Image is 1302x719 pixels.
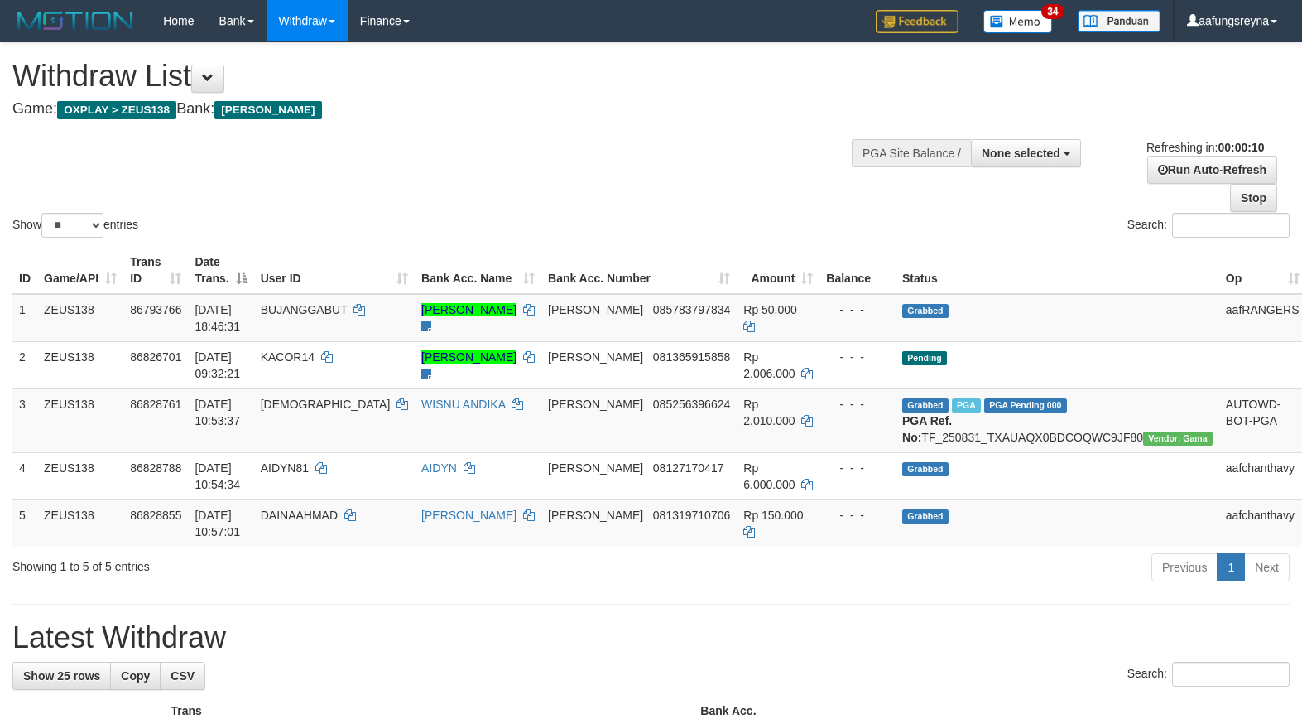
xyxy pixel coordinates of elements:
[653,398,730,411] span: Copy 085256396624 to clipboard
[12,499,37,547] td: 5
[1041,4,1064,19] span: 34
[37,294,123,342] td: ZEUS138
[188,247,253,294] th: Date Trans.: activate to sort column descending
[902,304,949,318] span: Grabbed
[1151,553,1218,581] a: Previous
[902,398,949,413] span: Grabbed
[1078,10,1160,32] img: panduan.png
[12,452,37,499] td: 4
[902,462,949,476] span: Grabbed
[130,509,181,522] span: 86828855
[421,398,505,411] a: WISNU ANDIKA
[1143,432,1213,446] span: Vendor URL: https://trx31.1velocity.biz
[214,101,321,119] span: [PERSON_NAME]
[37,452,123,499] td: ZEUS138
[123,247,188,294] th: Trans ID: activate to sort column ascending
[12,294,37,342] td: 1
[902,351,947,365] span: Pending
[12,388,37,452] td: 3
[12,247,37,294] th: ID
[952,398,981,413] span: Marked by aafkaynarin
[130,461,181,475] span: 86828788
[902,414,952,444] b: PGA Ref. No:
[171,669,195,683] span: CSV
[195,509,240,538] span: [DATE] 10:57:01
[826,396,889,413] div: - - -
[1172,213,1290,238] input: Search:
[983,10,1053,33] img: Button%20Memo.svg
[826,460,889,476] div: - - -
[12,621,1290,654] h1: Latest Withdraw
[23,669,100,683] span: Show 25 rows
[982,147,1060,160] span: None selected
[896,388,1219,452] td: TF_250831_TXAUAQX0BDCOQWC9JF80
[1127,662,1290,687] label: Search:
[743,303,797,316] span: Rp 50.000
[195,350,240,380] span: [DATE] 09:32:21
[826,349,889,365] div: - - -
[653,509,730,522] span: Copy 081319710706 to clipboard
[12,552,530,575] div: Showing 1 to 5 of 5 entries
[12,662,111,690] a: Show 25 rows
[261,303,348,316] span: BUJANGGABUT
[421,350,516,364] a: [PERSON_NAME]
[130,398,181,411] span: 86828761
[548,303,643,316] span: [PERSON_NAME]
[195,398,240,427] span: [DATE] 10:53:37
[160,662,205,690] a: CSV
[421,461,457,475] a: AIDYN
[819,247,896,294] th: Balance
[737,247,819,294] th: Amount: activate to sort column ascending
[57,101,176,119] span: OXPLAY > ZEUS138
[1218,141,1264,154] strong: 00:00:10
[130,350,181,364] span: 86826701
[415,247,541,294] th: Bank Acc. Name: activate to sort column ascending
[653,461,724,475] span: Copy 08127170417 to clipboard
[743,461,795,491] span: Rp 6.000.000
[41,213,103,238] select: Showentries
[852,139,971,167] div: PGA Site Balance /
[121,669,150,683] span: Copy
[896,247,1219,294] th: Status
[261,461,309,475] span: AIDYN81
[130,303,181,316] span: 86793766
[1217,553,1245,581] a: 1
[743,350,795,380] span: Rp 2.006.000
[12,213,138,238] label: Show entries
[1127,213,1290,238] label: Search:
[261,398,391,411] span: [DEMOGRAPHIC_DATA]
[421,509,516,522] a: [PERSON_NAME]
[984,398,1067,413] span: PGA Pending
[37,499,123,547] td: ZEUS138
[743,509,803,522] span: Rp 150.000
[1146,141,1264,154] span: Refreshing in:
[541,247,737,294] th: Bank Acc. Number: activate to sort column ascending
[421,303,516,316] a: [PERSON_NAME]
[1244,553,1290,581] a: Next
[548,461,643,475] span: [PERSON_NAME]
[826,302,889,318] div: - - -
[261,350,315,364] span: KACOR14
[826,507,889,524] div: - - -
[195,303,240,333] span: [DATE] 18:46:31
[743,398,795,427] span: Rp 2.010.000
[653,350,730,364] span: Copy 081365915858 to clipboard
[876,10,958,33] img: Feedback.jpg
[548,398,643,411] span: [PERSON_NAME]
[1147,156,1277,184] a: Run Auto-Refresh
[1172,662,1290,687] input: Search:
[971,139,1081,167] button: None selected
[37,247,123,294] th: Game/API: activate to sort column ascending
[902,509,949,524] span: Grabbed
[12,8,138,33] img: MOTION_logo.png
[37,388,123,452] td: ZEUS138
[195,461,240,491] span: [DATE] 10:54:34
[12,341,37,388] td: 2
[12,60,852,93] h1: Withdraw List
[12,101,852,118] h4: Game: Bank:
[548,509,643,522] span: [PERSON_NAME]
[261,509,338,522] span: DAINAAHMAD
[254,247,415,294] th: User ID: activate to sort column ascending
[37,341,123,388] td: ZEUS138
[548,350,643,364] span: [PERSON_NAME]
